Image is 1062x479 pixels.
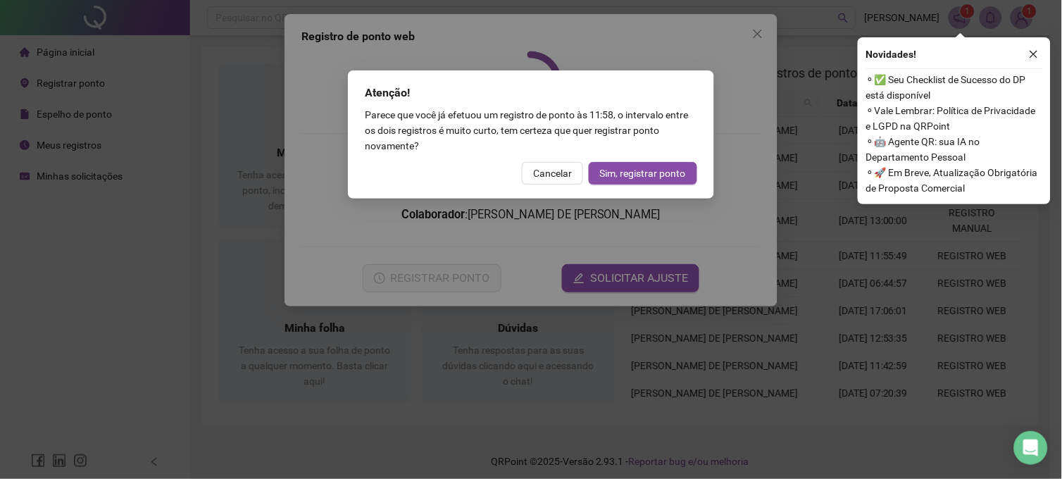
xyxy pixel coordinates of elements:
[866,165,1042,196] span: ⚬ 🚀 Em Breve, Atualização Obrigatória de Proposta Comercial
[365,85,697,101] div: Atenção!
[1029,49,1039,59] span: close
[1014,431,1048,465] div: Open Intercom Messenger
[365,107,697,154] div: Parece que você já efetuou um registro de ponto às 11:58 , o intervalo entre os dois registros é ...
[589,162,697,185] button: Sim, registrar ponto
[522,162,583,185] button: Cancelar
[866,103,1042,134] span: ⚬ Vale Lembrar: Política de Privacidade e LGPD na QRPoint
[866,46,917,62] span: Novidades !
[866,72,1042,103] span: ⚬ ✅ Seu Checklist de Sucesso do DP está disponível
[866,134,1042,165] span: ⚬ 🤖 Agente QR: sua IA no Departamento Pessoal
[533,166,572,181] span: Cancelar
[600,166,686,181] span: Sim, registrar ponto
